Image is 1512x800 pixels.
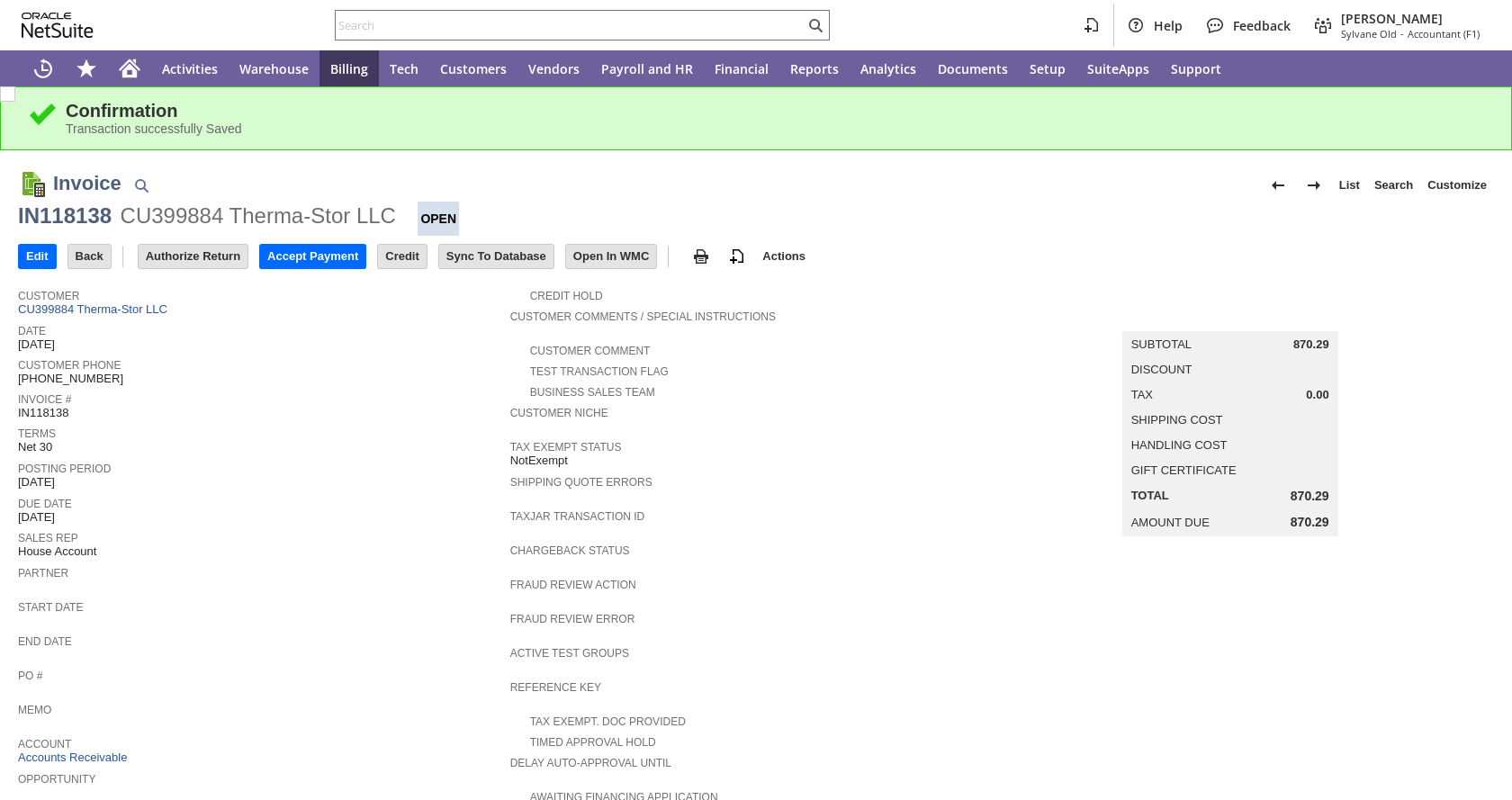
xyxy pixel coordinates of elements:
[510,579,636,591] a: Fraud Review Action
[590,50,704,86] a: Payroll and HR
[260,245,365,268] input: Accept Payment
[18,302,172,316] a: CU399884 Therma-Stor LLC
[378,245,427,268] input: Credit
[18,567,68,580] a: Partner
[1160,50,1232,86] a: Support
[319,50,379,86] a: Billing
[390,60,418,77] span: Tech
[68,245,111,268] input: Back
[1131,388,1153,401] a: Tax
[1341,27,1397,40] span: Sylvane Old
[19,245,56,268] input: Edit
[1408,27,1480,40] span: Accountant (F1)
[601,60,693,77] span: Payroll and HR
[510,757,671,769] a: Delay Auto-Approval Until
[53,168,121,198] h1: Invoice
[510,613,635,625] a: Fraud Review Error
[22,50,65,86] a: Recent Records
[1267,175,1289,196] img: Previous
[66,121,1484,136] div: Transaction successfully Saved
[66,101,1484,121] div: Confirmation
[704,50,779,86] a: Financial
[690,246,712,267] img: print.svg
[18,393,71,406] a: Invoice #
[1131,337,1192,351] a: Subtotal
[151,50,229,86] a: Activities
[1019,50,1076,86] a: Setup
[18,751,127,764] a: Accounts Receivable
[1131,516,1210,529] a: Amount Due
[139,245,247,268] input: Authorize Return
[530,290,603,302] a: Credit Hold
[108,50,151,86] a: Home
[566,245,657,268] input: Open In WMC
[18,359,121,372] a: Customer Phone
[1030,60,1066,77] span: Setup
[1420,171,1494,200] a: Customize
[528,60,580,77] span: Vendors
[418,202,459,236] div: Open
[530,345,651,357] a: Customer Comment
[1131,463,1237,477] a: Gift Certificate
[1131,363,1192,376] a: Discount
[1131,438,1228,452] a: Handling Cost
[517,50,590,86] a: Vendors
[850,50,927,86] a: Analytics
[510,544,630,557] a: Chargeback Status
[530,736,656,749] a: Timed Approval Hold
[18,440,52,454] span: Net 30
[18,463,111,475] a: Posting Period
[330,60,368,77] span: Billing
[1087,60,1149,77] span: SuiteApps
[239,60,309,77] span: Warehouse
[18,498,72,510] a: Due Date
[1233,17,1291,34] span: Feedback
[510,476,652,489] a: Shipping Quote Errors
[18,635,72,648] a: End Date
[18,372,123,386] span: [PHONE_NUMBER]
[755,249,813,263] a: Actions
[18,738,71,751] a: Account
[510,454,568,468] span: NotExempt
[510,681,601,694] a: Reference Key
[18,290,79,302] a: Customer
[32,58,54,79] svg: Recent Records
[18,510,55,525] span: [DATE]
[1367,171,1420,200] a: Search
[1122,302,1338,331] caption: Summary
[510,407,608,419] a: Customer Niche
[715,60,769,77] span: Financial
[18,406,68,420] span: IN118138
[22,13,94,38] svg: logo
[1291,515,1329,530] span: 870.29
[1332,171,1367,200] a: List
[162,60,218,77] span: Activities
[18,544,96,559] span: House Account
[510,510,645,523] a: TaxJar Transaction ID
[1341,10,1480,27] span: [PERSON_NAME]
[1293,337,1329,352] span: 870.29
[1131,489,1169,502] a: Total
[379,50,429,86] a: Tech
[805,14,826,36] svg: Search
[530,386,655,399] a: Business Sales Team
[1131,413,1223,427] a: Shipping Cost
[860,60,916,77] span: Analytics
[1303,175,1325,196] img: Next
[790,60,839,77] span: Reports
[1400,27,1404,40] span: -
[1171,60,1221,77] span: Support
[18,202,112,230] div: IN118138
[18,601,83,614] a: Start Date
[119,58,140,79] svg: Home
[510,647,629,660] a: Active Test Groups
[229,50,319,86] a: Warehouse
[18,337,55,352] span: [DATE]
[18,475,55,490] span: [DATE]
[530,715,686,728] a: Tax Exempt. Doc Provided
[18,704,51,716] a: Memo
[18,325,46,337] a: Date
[121,202,396,230] div: CU399884 Therma-Stor LLC
[1306,388,1328,402] span: 0.00
[510,441,622,454] a: Tax Exempt Status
